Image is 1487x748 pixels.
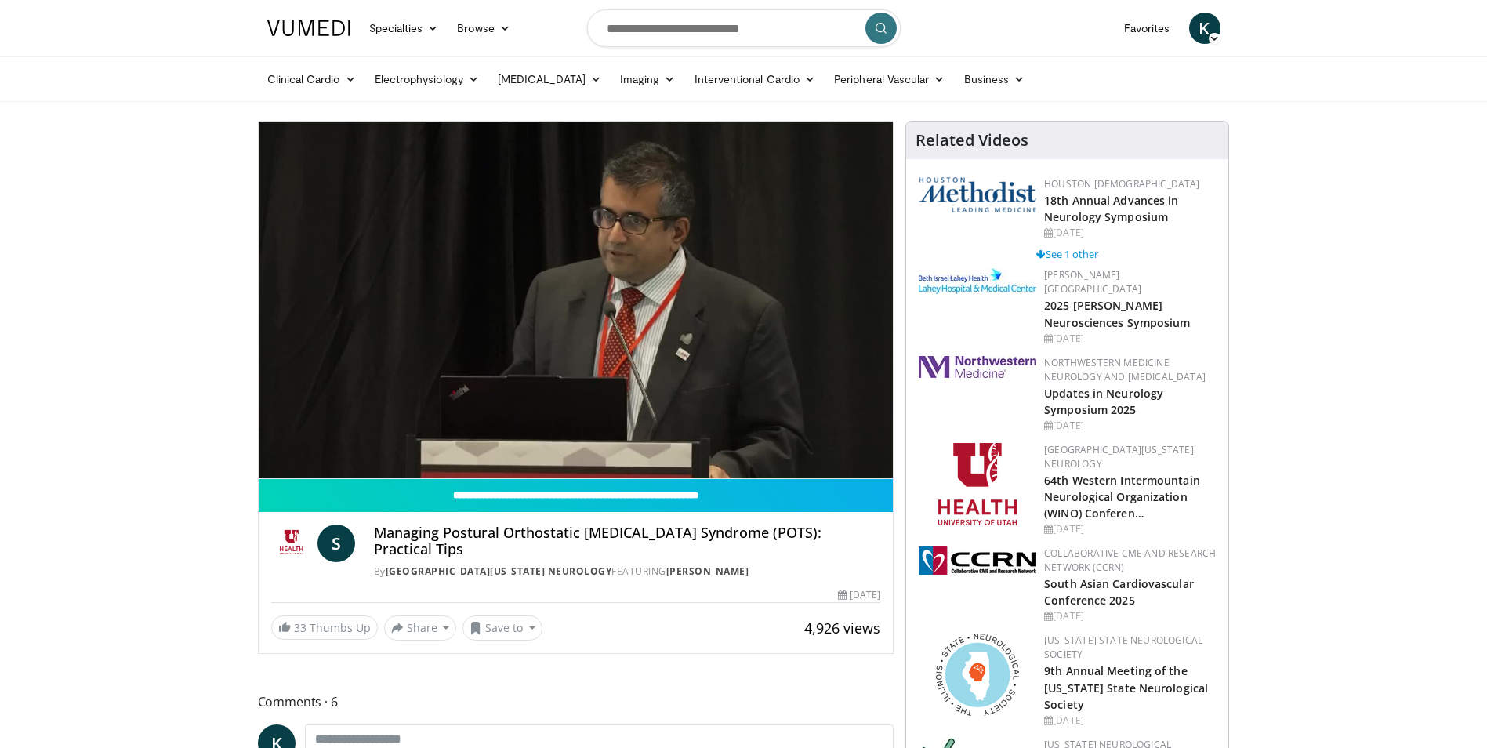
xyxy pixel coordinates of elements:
[374,525,880,558] h4: Managing Postural Orthostatic [MEDICAL_DATA] Syndrome (POTS): Practical Tips
[685,64,825,95] a: Interventional Cardio
[386,565,612,578] a: [GEOGRAPHIC_DATA][US_STATE] Neurology
[1044,576,1194,608] a: South Asian Cardiovascular Conference 2025
[1044,609,1216,623] div: [DATE]
[258,692,894,712] span: Comments 6
[1044,714,1216,728] div: [DATE]
[919,268,1036,294] img: e7977282-282c-4444-820d-7cc2733560fd.jpg.150x105_q85_autocrop_double_scale_upscale_version-0.2.jpg
[666,565,749,578] a: [PERSON_NAME]
[448,13,520,44] a: Browse
[360,13,448,44] a: Specialties
[1044,546,1216,574] a: Collaborative CME and Research Network (CCRN)
[587,9,901,47] input: Search topics, interventions
[1044,177,1199,191] a: Houston [DEMOGRAPHIC_DATA]
[919,177,1036,212] img: 5e4488cc-e109-4a4e-9fd9-73bb9237ee91.png.150x105_q85_autocrop_double_scale_upscale_version-0.2.png
[1044,443,1194,470] a: [GEOGRAPHIC_DATA][US_STATE] Neurology
[1036,247,1098,261] a: See 1 other
[1044,226,1216,240] div: [DATE]
[365,64,488,95] a: Electrophysiology
[294,620,306,635] span: 33
[271,525,311,562] img: University of Utah Neurology
[916,131,1028,150] h4: Related Videos
[462,615,542,641] button: Save to
[1044,634,1202,661] a: [US_STATE] State Neurological Society
[258,64,365,95] a: Clinical Cardio
[1044,332,1216,346] div: [DATE]
[936,634,1019,716] img: 71a8b48c-8850-4916-bbdd-e2f3ccf11ef9.png.150x105_q85_autocrop_double_scale_upscale_version-0.2.png
[611,64,685,95] a: Imaging
[384,615,457,641] button: Share
[1044,473,1200,521] a: 64th Western Intermountain Neurological Organization (WINO) Conferen…
[374,565,880,579] div: By FEATURING
[267,20,350,36] img: VuMedi Logo
[1044,193,1178,224] a: 18th Annual Advances in Neurology Symposium
[1044,522,1216,536] div: [DATE]
[259,122,894,479] video-js: Video Player
[804,619,880,637] span: 4,926 views
[1044,386,1163,417] a: Updates in Neurology Symposium 2025
[938,443,1017,525] img: f6362829-b0a3-407d-a044-59546adfd345.png.150x105_q85_autocrop_double_scale_upscale_version-0.2.png
[919,356,1036,378] img: 2a462fb6-9365-492a-ac79-3166a6f924d8.png.150x105_q85_autocrop_double_scale_upscale_version-0.2.jpg
[1044,419,1216,433] div: [DATE]
[825,64,954,95] a: Peripheral Vascular
[271,615,378,640] a: 33 Thumbs Up
[1044,298,1190,329] a: 2025 [PERSON_NAME] Neurosciences Symposium
[1115,13,1180,44] a: Favorites
[1189,13,1220,44] a: K
[955,64,1035,95] a: Business
[919,546,1036,575] img: a04ee3ba-8487-4636-b0fb-5e8d268f3737.png.150x105_q85_autocrop_double_scale_upscale_version-0.2.png
[488,64,611,95] a: [MEDICAL_DATA]
[1044,663,1208,711] a: 9th Annual Meeting of the [US_STATE] State Neurological Society
[317,525,355,562] a: S
[1044,356,1206,383] a: Northwestern Medicine Neurology and [MEDICAL_DATA]
[1044,268,1141,296] a: [PERSON_NAME][GEOGRAPHIC_DATA]
[838,588,880,602] div: [DATE]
